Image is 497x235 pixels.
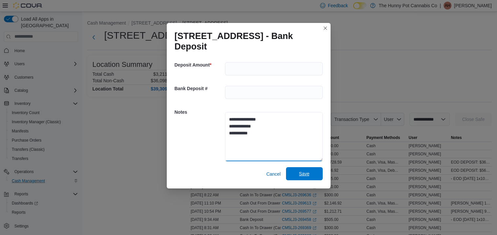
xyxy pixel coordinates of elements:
[175,31,317,52] h1: [STREET_ADDRESS] - Bank Deposit
[299,170,310,177] span: Save
[266,171,281,177] span: Cancel
[175,58,224,71] h5: Deposit Amount
[286,167,323,180] button: Save
[321,24,329,32] button: Closes this modal window
[264,167,283,181] button: Cancel
[175,106,224,119] h5: Notes
[175,82,224,95] h5: Bank Deposit #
